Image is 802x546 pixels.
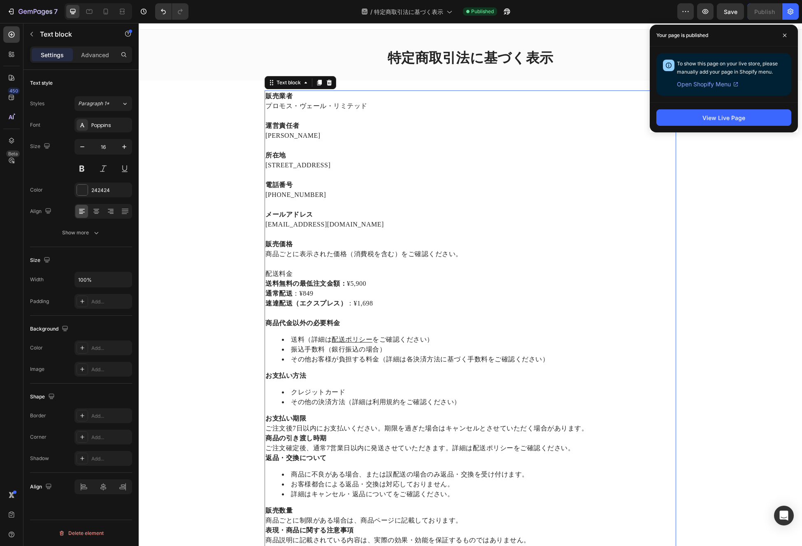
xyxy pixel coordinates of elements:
[143,322,537,331] li: 振込手数料（銀行振込の場合）
[754,7,775,16] div: Publish
[702,113,745,122] div: View Live Page
[143,447,537,456] li: 商品に不良がある場合、または誤配送の場合のみ返品・交換を受け付けます。
[471,8,494,15] span: Published
[143,364,537,374] li: クレジットカード
[747,3,782,20] button: Publish
[724,8,737,15] span: Save
[30,255,52,266] div: Size
[91,187,130,194] div: 242424
[6,150,20,157] div: Beta
[30,481,53,493] div: Align
[3,3,61,20] button: 7
[127,400,537,410] p: ご注文後7日以内にお支払いください。期限を過ぎた場合はキャンセルとさせていただく場合があります。
[127,277,208,284] strong: 速達配送（エクスプレス）
[143,456,537,466] li: お客様都合による返品・交換は対応しておりません。
[127,198,245,205] a: [EMAIL_ADDRESS][DOMAIN_NAME]
[127,349,167,356] strong: お支払い方法
[143,312,537,322] li: 送料（詳細は をご確認ください）
[30,79,53,87] div: Text style
[127,188,174,195] strong: メールアドレス
[91,345,130,352] div: Add...
[91,434,130,441] div: Add...
[30,433,46,441] div: Corner
[136,56,164,63] div: Text block
[127,167,537,177] p: [PHONE_NUMBER]
[30,324,70,335] div: Background
[127,504,215,511] strong: 表現・商品に関する注意事項
[30,298,49,305] div: Padding
[41,51,64,59] p: Settings
[30,141,52,152] div: Size
[40,29,110,39] p: Text block
[155,3,188,20] div: Undo/Redo
[370,7,372,16] span: /
[30,225,132,240] button: Show more
[127,296,202,303] strong: 商品代金以外の必要料金
[30,527,132,540] button: Delete element
[127,69,154,76] strong: 販売業者
[91,122,130,129] div: Poppins
[91,412,130,420] div: Add...
[30,100,44,107] div: Styles
[91,455,130,463] div: Add...
[127,412,188,419] strong: 商品の引き渡し時期
[75,272,132,287] input: Auto
[127,267,154,274] strong: 通常配送
[143,466,537,476] li: 詳細は をご確認ください。
[91,298,130,305] div: Add...
[127,493,537,502] p: 商品ごとに制限がある場合は、商品ページに記載しております。
[127,257,208,264] strong: 送料無料の最低注文金額：
[30,206,53,217] div: Align
[127,246,537,256] p: 配送料金
[30,186,43,194] div: Color
[139,23,802,546] iframe: Design area
[143,331,537,341] li: その他お客様が負担する料金（詳細は各決済方法に基づく手数料をご確認ください）
[127,78,537,88] p: プロモス・ヴェール・リミテッド
[173,467,254,474] a: キャンセル・返品について
[127,431,188,438] strong: 返品・交換について
[193,313,234,320] a: 配送ポリシー
[91,366,130,373] div: Add...
[677,60,778,75] span: To show this page on your live store, please manually add your page in Shopify menu.
[81,51,109,59] p: Advanced
[78,100,109,107] span: Paragraph 1*
[58,528,104,538] div: Delete element
[127,217,154,224] strong: 販売価格
[30,391,56,403] div: Shape
[127,129,147,136] strong: 所在地
[62,229,100,237] div: Show more
[54,7,58,16] p: 7
[127,158,154,165] strong: 電話番号
[30,412,46,419] div: Border
[30,344,43,352] div: Color
[127,266,537,275] p: ：¥849
[74,96,132,111] button: Paragraph 1*
[30,276,44,283] div: Width
[334,421,375,428] a: 配送ポリシー
[127,484,154,491] strong: 販売数量
[30,366,44,373] div: Image
[8,88,20,94] div: 450
[127,226,537,236] p: 商品ごとに表示された価格（消費税を含む）をご確認ください。
[774,506,794,525] div: Open Intercom Messenger
[127,392,167,399] strong: お支払い期限
[143,374,537,384] li: その他の決済方法（詳細は をご確認ください）
[127,99,161,106] strong: 運営責任者
[30,121,40,129] div: Font
[249,28,414,42] strong: 特定商取引法に基づく表示
[656,109,791,126] button: View Live Page
[717,3,744,20] button: Save
[127,275,537,285] p: ：¥1,698
[656,31,708,39] p: Your page is published
[127,108,537,118] p: [PERSON_NAME]
[127,512,537,522] p: 商品説明に記載されている内容は、実際の効果・効能を保証するものではありません。
[127,420,537,430] p: ご注文確定後、通常7営業日以内に発送させていただきます。詳細は をご確認ください。
[127,256,537,266] p: ¥5,900
[374,7,443,16] span: 特定商取引法に基づく表示
[234,375,261,382] a: 利用規約
[30,455,49,462] div: Shadow
[127,137,537,147] p: [STREET_ADDRESS]
[677,79,731,89] span: Open Shopify Menu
